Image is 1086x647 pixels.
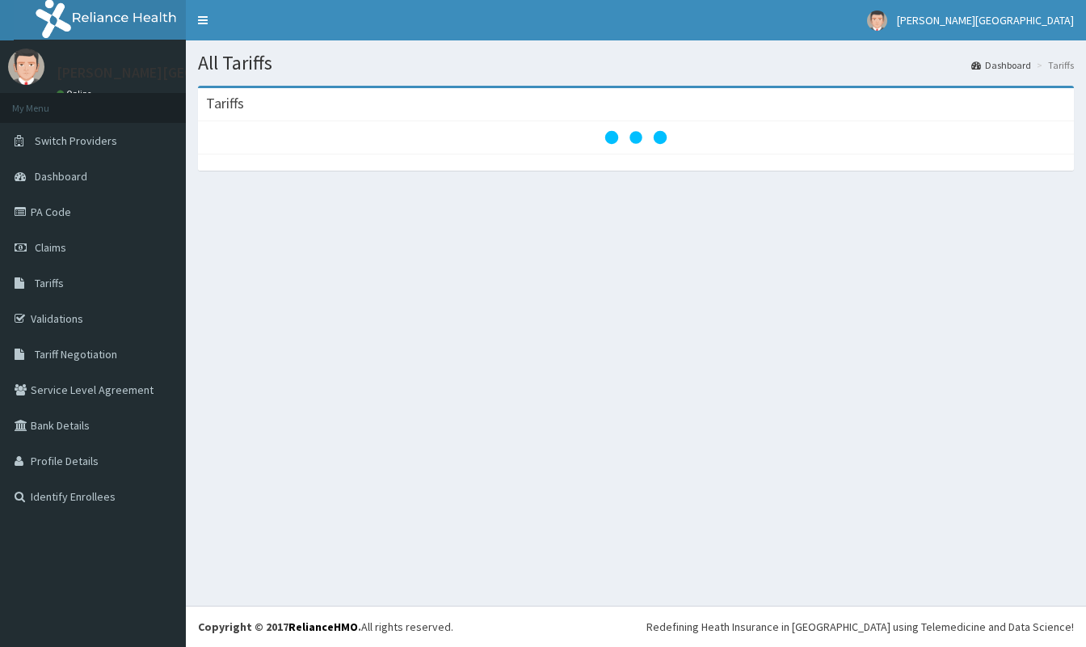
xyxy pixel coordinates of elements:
svg: audio-loading [604,105,668,170]
span: Claims [35,240,66,255]
a: Dashboard [971,58,1031,72]
span: Tariffs [35,276,64,290]
span: Dashboard [35,169,87,184]
img: User Image [867,11,887,31]
a: Online [57,88,95,99]
p: [PERSON_NAME][GEOGRAPHIC_DATA] [57,66,296,80]
h1: All Tariffs [198,53,1074,74]
img: User Image [8,49,44,85]
span: Tariff Negotiation [35,347,117,362]
span: [PERSON_NAME][GEOGRAPHIC_DATA] [897,13,1074,27]
h3: Tariffs [206,96,244,111]
span: Switch Providers [35,133,117,148]
strong: Copyright © 2017 . [198,620,361,634]
a: RelianceHMO [288,620,358,634]
div: Redefining Heath Insurance in [GEOGRAPHIC_DATA] using Telemedicine and Data Science! [646,619,1074,635]
footer: All rights reserved. [186,606,1086,647]
li: Tariffs [1033,58,1074,72]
